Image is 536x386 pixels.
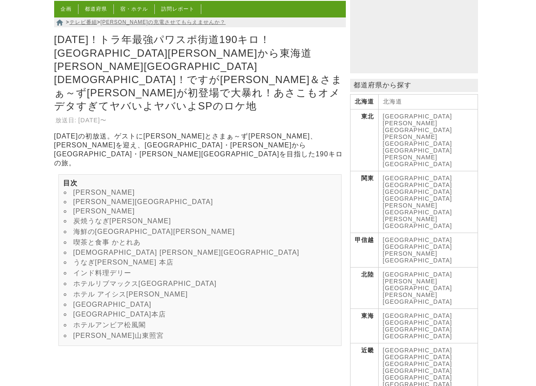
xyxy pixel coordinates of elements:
a: [PERSON_NAME][GEOGRAPHIC_DATA] [383,133,452,147]
a: インド料理デリー [73,269,131,277]
a: 企画 [61,6,72,12]
a: [PERSON_NAME]の充電させてもらえませんか？ [101,19,226,25]
a: [GEOGRAPHIC_DATA] [383,367,452,374]
a: [GEOGRAPHIC_DATA] [383,195,452,202]
th: 関東 [350,171,378,233]
a: [GEOGRAPHIC_DATA] [383,222,452,229]
a: 都道府県 [85,6,107,12]
p: [DATE]の初放送。ゲストに[PERSON_NAME]とさまぁ～ず[PERSON_NAME]、[PERSON_NAME]を迎え、[GEOGRAPHIC_DATA]・[PERSON_NAME]か... [54,132,346,168]
a: [GEOGRAPHIC_DATA] [383,326,452,333]
a: [GEOGRAPHIC_DATA] [383,333,452,340]
a: 北海道 [383,98,402,105]
a: [GEOGRAPHIC_DATA] [383,354,452,360]
a: [PERSON_NAME] [73,189,135,196]
th: 東海 [350,309,378,343]
a: [GEOGRAPHIC_DATA] [383,347,452,354]
a: ホテル アイシス[PERSON_NAME] [73,291,188,298]
td: [DATE]〜 [78,116,107,125]
a: 訪問レポート [161,6,194,12]
a: [PERSON_NAME][GEOGRAPHIC_DATA] [383,291,452,305]
a: [PERSON_NAME][GEOGRAPHIC_DATA] [383,154,452,167]
a: 喫茶と食事 かとれあ [73,239,141,246]
a: [GEOGRAPHIC_DATA] [383,236,452,243]
a: [PERSON_NAME][GEOGRAPHIC_DATA] [383,278,452,291]
a: [GEOGRAPHIC_DATA] [383,113,452,120]
a: テレビ番組 [70,19,97,25]
a: [PERSON_NAME] [73,207,135,215]
th: 甲信越 [350,233,378,268]
a: [GEOGRAPHIC_DATA] [73,301,152,308]
a: 宿・ホテル [120,6,148,12]
a: うなぎ[PERSON_NAME] 本店 [73,259,174,266]
a: ホテルアンビア松風閣 [73,321,146,328]
a: [PERSON_NAME][GEOGRAPHIC_DATA] [383,120,452,133]
a: [GEOGRAPHIC_DATA] [383,312,452,319]
a: [GEOGRAPHIC_DATA] [383,319,452,326]
a: [GEOGRAPHIC_DATA] [383,147,452,154]
th: 放送日: [55,116,77,125]
a: [GEOGRAPHIC_DATA] [383,243,452,250]
th: 北陸 [350,268,378,309]
a: 炭焼うなぎ[PERSON_NAME] [73,217,171,225]
a: [PERSON_NAME]山東照宮 [73,332,164,339]
a: [PERSON_NAME] [383,216,437,222]
a: [GEOGRAPHIC_DATA] [383,374,452,381]
a: [DEMOGRAPHIC_DATA] [PERSON_NAME][GEOGRAPHIC_DATA] [73,249,300,256]
th: 東北 [350,109,378,171]
a: ホテルリブマックス[GEOGRAPHIC_DATA] [73,280,217,287]
a: [GEOGRAPHIC_DATA] [383,188,452,195]
nav: > > [54,17,346,27]
a: [GEOGRAPHIC_DATA] [383,175,452,181]
a: [PERSON_NAME][GEOGRAPHIC_DATA] [73,198,213,205]
h1: [DATE]！トラ年最強パワスポ街道190キロ！[GEOGRAPHIC_DATA][PERSON_NAME]から東海道[PERSON_NAME][GEOGRAPHIC_DATA][DEMOGRA... [54,31,346,115]
a: 海鮮の[GEOGRAPHIC_DATA][PERSON_NAME] [73,228,235,235]
a: [PERSON_NAME][GEOGRAPHIC_DATA] [383,202,452,216]
a: [GEOGRAPHIC_DATA] [383,360,452,367]
th: 北海道 [350,95,378,109]
a: [PERSON_NAME][GEOGRAPHIC_DATA] [383,250,452,264]
a: [GEOGRAPHIC_DATA] [383,271,452,278]
a: [GEOGRAPHIC_DATA] [383,181,452,188]
p: 都道府県から探す [350,79,478,92]
a: [GEOGRAPHIC_DATA]本店 [73,311,166,318]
